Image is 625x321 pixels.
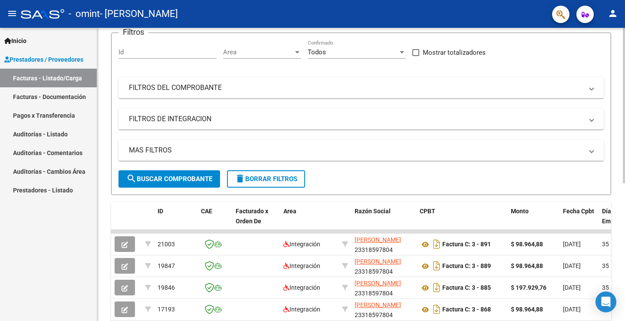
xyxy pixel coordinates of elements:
[511,208,529,215] span: Monto
[431,302,442,316] i: Descargar documento
[129,83,583,93] mat-panel-title: FILTROS DEL COMPROBANTE
[511,262,543,269] strong: $ 98.964,88
[118,140,604,161] mat-expansion-panel-header: MAS FILTROS
[355,258,401,265] span: [PERSON_NAME]
[563,262,581,269] span: [DATE]
[158,208,163,215] span: ID
[355,208,391,215] span: Razón Social
[235,173,245,184] mat-icon: delete
[4,36,26,46] span: Inicio
[355,280,401,287] span: [PERSON_NAME]
[158,284,175,291] span: 19846
[355,236,401,243] span: [PERSON_NAME]
[100,4,178,23] span: - [PERSON_NAME]
[4,55,83,64] span: Prestadores / Proveedores
[283,241,320,248] span: Integración
[608,8,618,19] mat-icon: person
[308,48,326,56] span: Todos
[126,175,212,183] span: Buscar Comprobante
[563,241,581,248] span: [DATE]
[602,284,609,291] span: 35
[129,146,583,155] mat-panel-title: MAS FILTROS
[283,208,296,215] span: Area
[431,237,442,251] i: Descargar documento
[355,235,413,253] div: 23318597804
[595,291,616,312] div: Open Intercom Messenger
[201,208,212,215] span: CAE
[158,262,175,269] span: 19847
[158,241,175,248] span: 21003
[351,202,416,240] datatable-header-cell: Razón Social
[559,202,599,240] datatable-header-cell: Fecha Cpbt
[442,263,491,270] strong: Factura C: 3 - 889
[154,202,197,240] datatable-header-cell: ID
[563,208,594,215] span: Fecha Cpbt
[126,173,137,184] mat-icon: search
[129,114,583,124] mat-panel-title: FILTROS DE INTEGRACION
[118,170,220,188] button: Buscar Comprobante
[602,241,609,248] span: 35
[355,301,401,308] span: [PERSON_NAME]
[283,262,320,269] span: Integración
[227,170,305,188] button: Borrar Filtros
[7,8,17,19] mat-icon: menu
[563,306,581,313] span: [DATE]
[602,262,609,269] span: 35
[442,241,491,248] strong: Factura C: 3 - 891
[283,306,320,313] span: Integración
[431,259,442,273] i: Descargar documento
[232,202,280,240] datatable-header-cell: Facturado x Orden De
[355,278,413,297] div: 23318597804
[355,300,413,318] div: 23318597804
[423,47,486,58] span: Mostrar totalizadores
[283,284,320,291] span: Integración
[197,202,232,240] datatable-header-cell: CAE
[416,202,507,240] datatable-header-cell: CPBT
[118,77,604,98] mat-expansion-panel-header: FILTROS DEL COMPROBANTE
[69,4,100,23] span: - omint
[158,306,175,313] span: 17193
[118,26,148,38] h3: Filtros
[355,257,413,275] div: 23318597804
[442,285,491,291] strong: Factura C: 3 - 885
[235,175,297,183] span: Borrar Filtros
[431,281,442,295] i: Descargar documento
[442,306,491,313] strong: Factura C: 3 - 868
[511,306,543,313] strong: $ 98.964,88
[563,284,581,291] span: [DATE]
[420,208,435,215] span: CPBT
[507,202,559,240] datatable-header-cell: Monto
[118,109,604,129] mat-expansion-panel-header: FILTROS DE INTEGRACION
[511,241,543,248] strong: $ 98.964,88
[280,202,339,240] datatable-header-cell: Area
[511,284,546,291] strong: $ 197.929,76
[223,48,293,56] span: Area
[236,208,268,225] span: Facturado x Orden De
